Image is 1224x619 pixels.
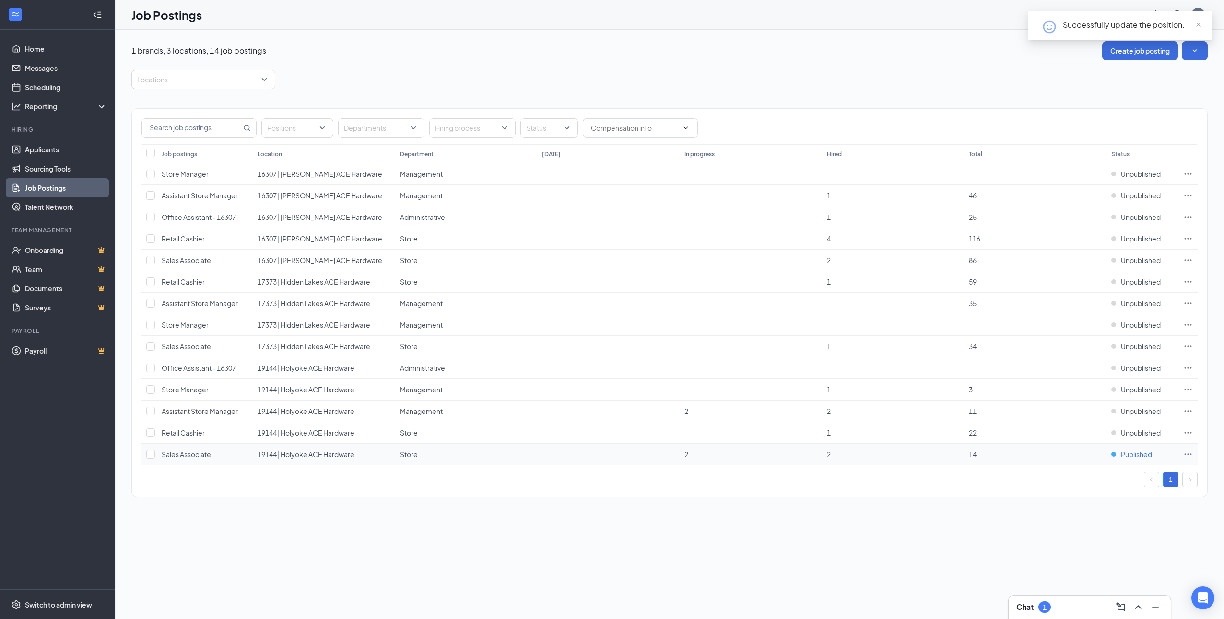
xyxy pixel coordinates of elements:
svg: MagnifyingGlass [243,124,251,132]
span: 19144 | Holyoke ACE Hardware [258,385,354,394]
td: Administrative [395,206,538,228]
svg: Ellipses [1183,234,1193,243]
span: 3 [969,385,973,394]
span: Management [400,191,443,200]
span: Management [400,321,443,329]
span: 11 [969,407,977,415]
span: 34 [969,342,977,351]
span: Unpublished [1121,320,1161,330]
svg: Ellipses [1183,363,1193,373]
button: ComposeMessage [1113,599,1129,615]
a: SurveysCrown [25,298,107,317]
span: 1 [827,277,831,286]
span: Assistant Store Manager [162,407,238,415]
span: 46 [969,191,977,200]
span: 2 [827,256,831,264]
td: 17373 | Hidden Lakes ACE Hardware [253,336,395,357]
svg: Ellipses [1183,320,1193,330]
span: 17373 | Hidden Lakes ACE Hardware [258,277,370,286]
td: Management [395,163,538,185]
h3: Chat [1016,602,1034,612]
span: Retail Cashier [162,277,205,286]
span: 17373 | Hidden Lakes ACE Hardware [258,342,370,351]
a: Sourcing Tools [25,159,107,178]
input: Compensation info [591,123,678,133]
svg: ChevronDown [682,124,690,132]
div: LS [1195,11,1201,19]
div: Switch to admin view [25,600,92,609]
span: 14 [969,450,977,459]
td: 19144 | Holyoke ACE Hardware [253,422,395,444]
div: Hiring [12,126,105,134]
th: [DATE] [537,144,680,163]
td: Administrative [395,357,538,379]
span: Store Manager [162,170,209,178]
span: right [1187,477,1193,482]
div: Reporting [25,102,107,111]
button: ChevronUp [1130,599,1146,615]
span: Store [400,277,418,286]
span: 16307 | [PERSON_NAME] ACE Hardware [258,170,382,178]
span: 86 [969,256,977,264]
div: Job postings [162,150,197,158]
td: 19144 | Holyoke ACE Hardware [253,444,395,465]
svg: Collapse [93,10,102,20]
span: Unpublished [1121,169,1161,179]
span: 4 [827,234,831,243]
span: Unpublished [1121,428,1161,437]
span: 17373 | Hidden Lakes ACE Hardware [258,321,370,329]
span: 19144 | Holyoke ACE Hardware [258,428,354,437]
a: TeamCrown [25,260,107,279]
span: Office Assistant - 16307 [162,364,236,372]
td: 16307 | Thornton ACE Hardware [253,250,395,271]
li: Next Page [1182,472,1198,487]
svg: Minimize [1150,601,1161,613]
span: 2 [684,450,688,459]
svg: HappyFace [1042,19,1057,34]
th: Status [1106,144,1178,163]
span: 16307 | [PERSON_NAME] ACE Hardware [258,191,382,200]
td: 16307 | Thornton ACE Hardware [253,163,395,185]
div: 1 [1043,603,1047,611]
li: Previous Page [1144,472,1159,487]
button: Minimize [1148,599,1163,615]
span: 2 [827,450,831,459]
svg: ComposeMessage [1115,601,1127,613]
span: Store [400,256,418,264]
svg: Ellipses [1183,212,1193,222]
span: 2 [684,407,688,415]
div: Open Intercom Messenger [1191,586,1214,609]
span: Unpublished [1121,363,1161,373]
td: Store [395,228,538,250]
button: Create job posting [1102,41,1178,60]
button: SmallChevronDown [1182,41,1208,60]
span: 16307 | [PERSON_NAME] ACE Hardware [258,234,382,243]
span: Management [400,385,443,394]
td: 17373 | Hidden Lakes ACE Hardware [253,271,395,293]
td: Store [395,422,538,444]
span: Administrative [400,213,445,221]
th: Total [964,144,1106,163]
button: right [1182,472,1198,487]
span: Unpublished [1121,277,1161,287]
span: Unpublished [1121,255,1161,265]
div: Location [258,150,282,158]
td: Store [395,271,538,293]
svg: Ellipses [1183,277,1193,287]
td: 16307 | Thornton ACE Hardware [253,206,395,228]
span: 16307 | [PERSON_NAME] ACE Hardware [258,213,382,221]
td: 16307 | Thornton ACE Hardware [253,185,395,206]
svg: Ellipses [1183,385,1193,394]
span: 59 [969,277,977,286]
span: Office Assistant - 16307 [162,213,236,221]
span: Retail Cashier [162,234,205,243]
td: Management [395,401,538,422]
p: 1 brands, 3 locations, 14 job postings [131,46,266,56]
span: 1 [827,428,831,437]
span: 19144 | Holyoke ACE Hardware [258,364,354,372]
span: left [1149,477,1154,482]
a: PayrollCrown [25,341,107,360]
a: OnboardingCrown [25,241,107,260]
svg: ChevronUp [1132,601,1144,613]
a: Talent Network [25,197,107,217]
